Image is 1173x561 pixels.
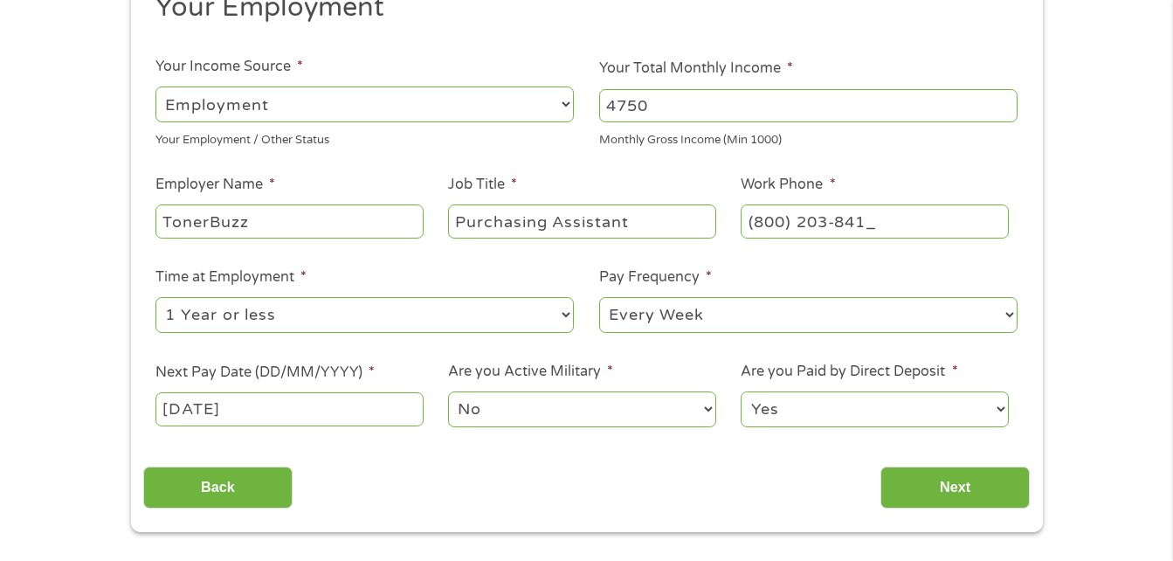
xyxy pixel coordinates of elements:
[155,58,303,76] label: Your Income Source
[143,467,293,509] input: Back
[155,176,275,194] label: Employer Name
[155,126,574,149] div: Your Employment / Other Status
[741,363,957,381] label: Are you Paid by Direct Deposit
[741,176,835,194] label: Work Phone
[448,363,613,381] label: Are you Active Military
[599,126,1018,149] div: Monthly Gross Income (Min 1000)
[448,176,517,194] label: Job Title
[448,204,715,238] input: Cashier
[599,89,1018,122] input: 1800
[599,59,793,78] label: Your Total Monthly Income
[155,392,423,426] input: Use the arrow keys to pick a date
[599,268,712,287] label: Pay Frequency
[155,204,423,238] input: Walmart
[741,204,1008,238] input: (231) 754-4010
[880,467,1030,509] input: Next
[155,268,307,287] label: Time at Employment
[155,364,375,382] label: Next Pay Date (DD/MM/YYYY)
